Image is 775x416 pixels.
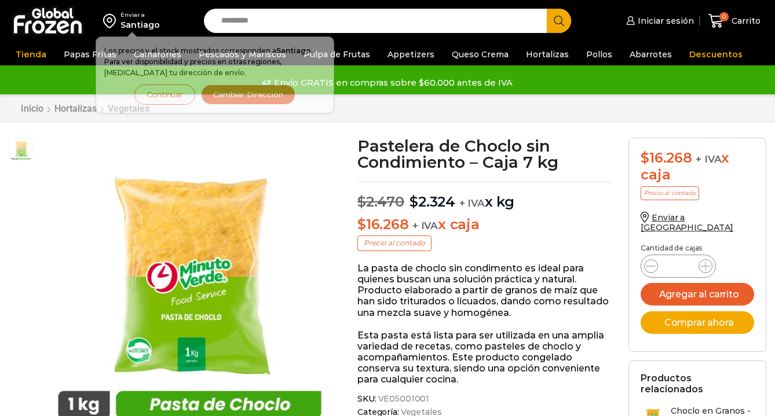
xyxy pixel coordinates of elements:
[357,216,408,233] bdi: 16.268
[357,193,404,210] bdi: 2.470
[520,43,575,65] a: Hortalizas
[298,43,376,65] a: Pulpa de Frutas
[683,43,748,65] a: Descuentos
[357,182,611,211] p: x kg
[641,212,733,233] a: Enviar a [GEOGRAPHIC_DATA]
[547,9,571,33] button: Search button
[376,394,430,404] span: VE05001001
[357,216,611,233] p: x caja
[20,103,150,114] nav: Breadcrumb
[641,373,754,395] h2: Productos relacionados
[459,197,485,209] span: + IVA
[10,43,52,65] a: Tienda
[641,283,754,305] button: Agregar al carrito
[635,15,694,27] span: Iniciar sesión
[134,84,195,105] button: Continuar
[667,258,689,274] input: Product quantity
[624,43,678,65] a: Abarrotes
[446,43,514,65] a: Queso Crema
[641,150,754,183] div: x caja
[54,103,97,114] a: Hortalizas
[623,9,694,32] a: Iniciar sesión
[357,138,611,170] h1: Pastelera de Choclo sin Condimiento – Caja 7 kg
[357,394,611,404] span: SKU:
[382,43,440,65] a: Appetizers
[201,84,295,105] button: Cambiar Dirección
[641,311,754,334] button: Comprar ahora
[641,244,754,252] p: Cantidad de cajas
[104,45,326,79] p: Los precios y el stock mostrados corresponden a . Para ver disponibilidad y precios en otras regi...
[641,186,699,200] p: Precio al contado
[120,19,160,31] div: Santiago
[719,12,729,21] span: 0
[120,11,160,19] div: Enviar a
[641,149,649,166] span: $
[103,11,120,31] img: address-field-icon.svg
[276,46,311,55] strong: Santiago
[357,330,611,385] p: Esta pasta está lista para ser utilizada en una amplia variedad de recetas, como pasteles de choc...
[696,153,721,165] span: + IVA
[412,220,438,231] span: + IVA
[9,138,32,161] span: pastelera de choclo
[641,149,692,166] bdi: 16.268
[357,216,366,233] span: $
[705,8,763,35] a: 0 Carrito
[357,263,611,318] p: La pasta de choclo sin condimento es ideal para quienes buscan una solución práctica y natural. P...
[357,193,366,210] span: $
[20,103,44,114] a: Inicio
[410,193,455,210] bdi: 2.324
[580,43,618,65] a: Pollos
[729,15,761,27] span: Carrito
[58,43,122,65] a: Papas Fritas
[357,235,432,251] p: Precio al contado
[410,193,418,210] span: $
